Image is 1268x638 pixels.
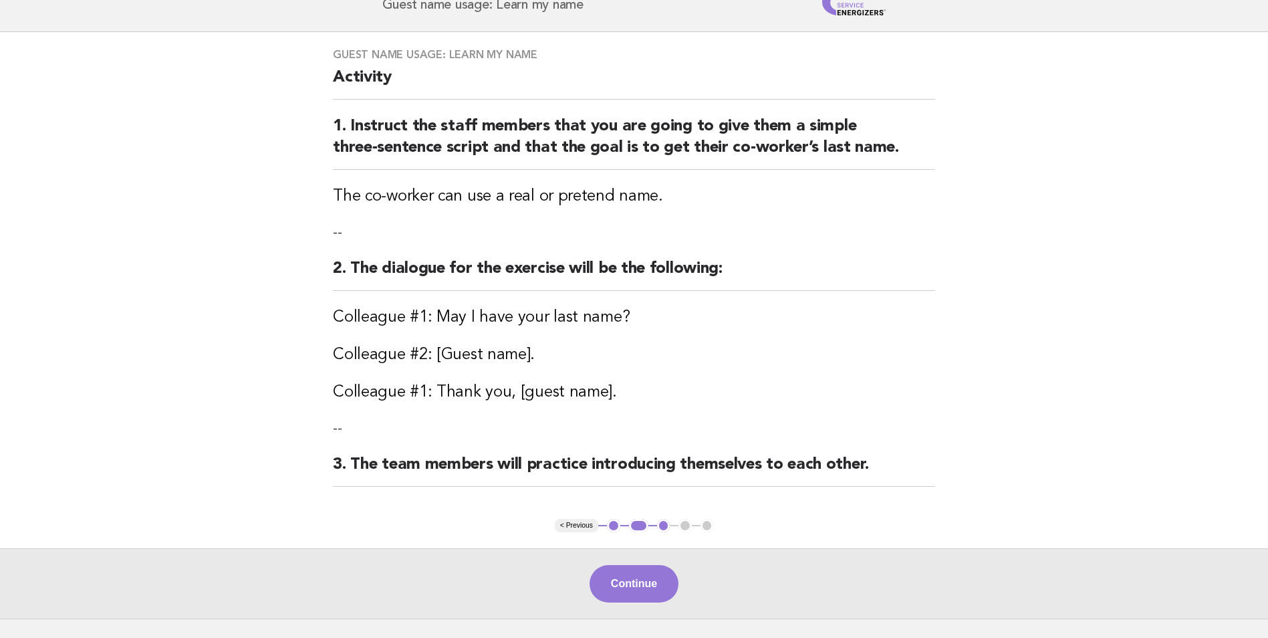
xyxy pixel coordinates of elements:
[333,344,935,366] h3: Colleague #2: [Guest name].
[333,116,935,170] h2: 1. Instruct the staff members that you are going to give them a simple three-sentence script and ...
[333,186,935,207] h3: The co-worker can use a real or pretend name.
[333,223,935,242] p: --
[590,565,678,603] button: Continue
[629,519,648,532] button: 2
[333,48,935,62] h3: Guest name usage: Learn my name
[333,307,935,328] h3: Colleague #1: May I have your last name?
[657,519,670,532] button: 3
[555,519,598,532] button: < Previous
[333,454,935,487] h2: 3. The team members will practice introducing themselves to each other.
[333,258,935,291] h2: 2. The dialogue for the exercise will be the following:
[607,519,620,532] button: 1
[333,382,935,403] h3: Colleague #1: Thank you, [guest name].
[333,419,935,438] p: --
[333,67,935,100] h2: Activity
